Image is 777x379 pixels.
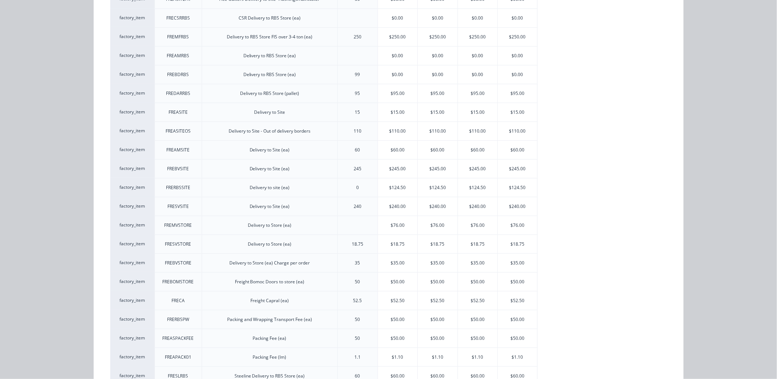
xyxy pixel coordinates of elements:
[378,160,418,178] div: $245.00
[167,203,189,210] div: FRESVSITE
[458,47,498,65] div: $0.00
[163,279,194,285] div: FREBOMSTORE
[498,9,537,27] div: $0.00
[418,47,458,65] div: $0.00
[498,348,537,366] div: $1.10
[418,235,458,253] div: $18.75
[254,109,285,116] div: Delivery to Site
[458,28,498,46] div: $250.00
[253,335,287,342] div: Packing Fee (ea)
[418,160,458,178] div: $245.00
[354,128,361,134] div: 110
[498,291,537,310] div: $52.50
[248,241,291,247] div: Delivery to Store (ea)
[498,103,537,122] div: $15.00
[418,197,458,216] div: $240.00
[355,71,360,78] div: 99
[240,90,299,97] div: Delivery to RBS Store (pallet)
[458,216,498,235] div: $76.00
[163,335,194,342] div: FREASPACKFEE
[239,15,301,21] div: CSR Delivery to RBS Store (ea)
[458,160,498,178] div: $245.00
[248,222,291,229] div: Delivery to Store (ea)
[498,47,537,65] div: $0.00
[498,65,537,84] div: $0.00
[166,128,191,134] div: FREASITEOS
[458,310,498,329] div: $50.00
[167,71,189,78] div: FREBDRBS
[378,254,418,272] div: $35.00
[458,9,498,27] div: $0.00
[378,310,418,329] div: $50.00
[353,297,362,304] div: 52.5
[167,147,190,153] div: FREAMSITE
[418,310,458,329] div: $50.00
[378,235,418,253] div: $18.75
[166,184,190,191] div: FRERBSSITE
[378,9,418,27] div: $0.00
[250,147,290,153] div: Delivery to Site (ea)
[110,122,155,140] div: factory_item
[418,9,458,27] div: $0.00
[498,84,537,103] div: $95.00
[165,241,191,247] div: FRESVSTORE
[378,28,418,46] div: $250.00
[165,354,191,361] div: FREAPACK01
[110,140,155,159] div: factory_item
[498,235,537,253] div: $18.75
[418,291,458,310] div: $52.50
[354,354,361,361] div: 1.1
[498,310,537,329] div: $50.00
[378,47,418,65] div: $0.00
[458,141,498,159] div: $60.00
[110,235,155,253] div: factory_item
[110,291,155,310] div: factory_item
[110,197,155,216] div: factory_item
[169,109,188,116] div: FREASITE
[378,178,418,197] div: $124.50
[243,71,296,78] div: Delivery to RBS Store (ea)
[227,34,312,40] div: Delivery to RBS Store FIS over 3-4 ton (ea)
[352,241,363,247] div: 18.75
[378,291,418,310] div: $52.50
[229,128,311,134] div: Delivery to Site - Out of delivery borders
[355,109,360,116] div: 15
[458,122,498,140] div: $110.00
[167,52,190,59] div: FREAMRBS
[110,216,155,235] div: factory_item
[498,141,537,159] div: $60.00
[418,254,458,272] div: $35.00
[355,279,360,285] div: 50
[243,52,296,59] div: Delivery to RBS Store (ea)
[378,329,418,348] div: $50.00
[164,222,192,229] div: FREMVSTORE
[458,291,498,310] div: $52.50
[458,103,498,122] div: $15.00
[110,178,155,197] div: factory_item
[418,84,458,103] div: $95.00
[418,329,458,348] div: $50.00
[458,197,498,216] div: $240.00
[418,216,458,235] div: $76.00
[418,28,458,46] div: $250.00
[354,34,361,40] div: 250
[378,65,418,84] div: $0.00
[418,178,458,197] div: $124.50
[378,122,418,140] div: $110.00
[498,197,537,216] div: $240.00
[378,197,418,216] div: $240.00
[110,8,155,27] div: factory_item
[110,27,155,46] div: factory_item
[250,203,290,210] div: Delivery to Site (ea)
[418,122,458,140] div: $110.00
[110,310,155,329] div: factory_item
[418,65,458,84] div: $0.00
[498,178,537,197] div: $124.50
[356,184,359,191] div: 0
[378,103,418,122] div: $15.00
[458,329,498,348] div: $50.00
[165,260,191,266] div: FREBVSTORE
[498,28,537,46] div: $250.00
[250,297,289,304] div: Freight Capral (ea)
[418,273,458,291] div: $50.00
